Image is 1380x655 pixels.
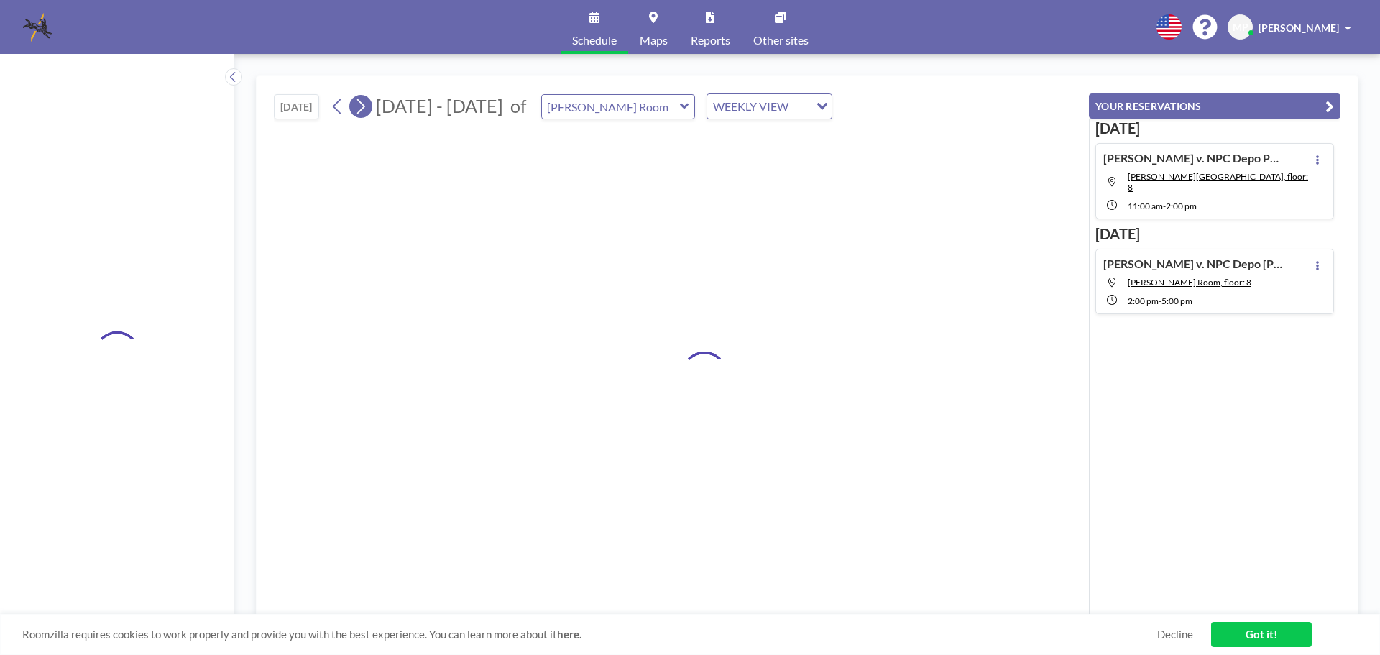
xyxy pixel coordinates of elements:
a: Decline [1157,628,1193,641]
span: 2:00 PM [1128,296,1159,306]
span: 11:00 AM [1128,201,1163,211]
span: [DATE] - [DATE] [376,95,503,116]
span: WEEKLY VIEW [710,97,791,116]
h4: [PERSON_NAME] v. NPC Depo Prep Mtg with [PERSON_NAME] and [PERSON_NAME] [1103,151,1283,165]
h3: [DATE] [1095,225,1334,243]
a: Got it! [1211,622,1312,647]
span: Other sites [753,35,809,46]
h4: [PERSON_NAME] v. NPC Depo [PERSON_NAME] MLW [1103,257,1283,271]
h3: [DATE] [1095,119,1334,137]
span: Roomzilla requires cookies to work properly and provide you with the best experience. You can lea... [22,628,1157,641]
a: here. [557,628,581,641]
button: [DATE] [274,94,319,119]
span: - [1159,296,1161,306]
input: McGhee Room [542,95,680,119]
span: of [510,95,526,117]
span: Reports [691,35,730,46]
div: Search for option [707,94,832,119]
span: [PERSON_NAME] [1259,22,1339,34]
button: YOUR RESERVATIONS [1089,93,1340,119]
span: Maps [640,35,668,46]
span: McGhee Room, floor: 8 [1128,277,1251,288]
input: Search for option [793,97,808,116]
span: Schedule [572,35,617,46]
img: organization-logo [23,13,52,42]
span: MP [1233,21,1248,34]
span: Ansley Room, floor: 8 [1128,171,1308,193]
span: 2:00 PM [1166,201,1197,211]
span: 5:00 PM [1161,296,1192,306]
span: - [1163,201,1166,211]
